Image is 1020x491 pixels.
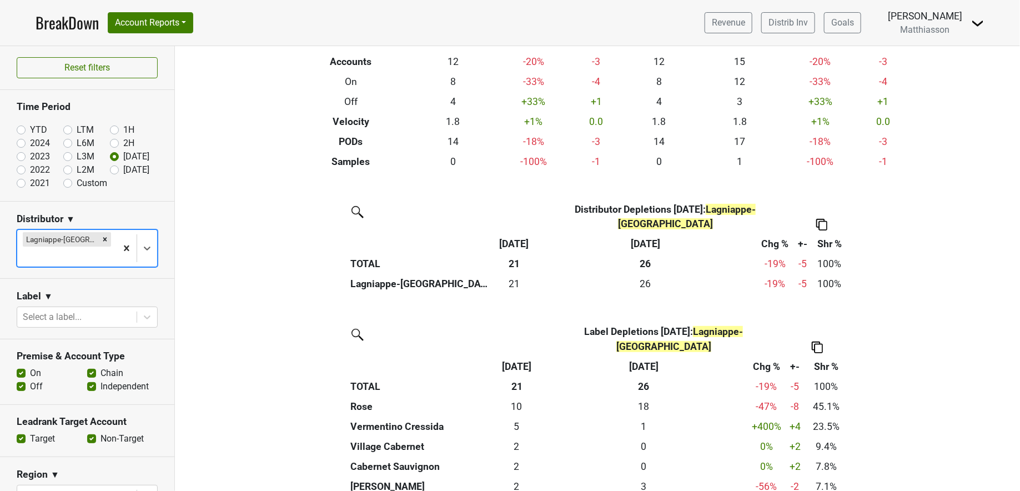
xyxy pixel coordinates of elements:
span: ▼ [66,213,75,226]
a: Goals [824,12,861,33]
h3: Distributor [17,213,63,225]
label: Non-Target [101,432,144,445]
td: +1 [574,92,619,112]
img: Copy to clipboard [812,342,823,353]
th: Jul '25: activate to sort column ascending [493,357,541,377]
span: -5 [798,258,807,269]
span: Matthiasson [901,24,950,35]
td: 17 [700,132,780,152]
td: -4 [861,72,906,92]
div: +2 [789,439,801,454]
label: L3M [77,150,94,163]
label: Independent [101,380,149,393]
span: -19% [765,258,786,269]
img: filter [348,202,365,220]
div: 18 [544,399,744,414]
th: Off [289,92,413,112]
td: -100 % [780,152,861,172]
td: -100 % [494,152,574,172]
div: 0 [544,459,744,474]
h3: Region [17,469,48,480]
td: 14 [619,132,699,152]
th: 18.000 [541,397,746,417]
h3: Label [17,290,41,302]
th: Accounts [289,52,413,72]
a: Revenue [705,12,752,33]
td: -18 % [780,132,861,152]
button: Reset filters [17,57,158,78]
th: Jul '24: activate to sort column ascending [541,357,746,377]
span: ▼ [44,290,53,303]
th: 21 [493,254,536,274]
th: Village Cabernet [348,437,493,457]
td: 12 [413,52,493,72]
th: 0 [541,457,746,477]
label: 2023 [30,150,50,163]
th: 1.000 [541,417,746,437]
div: Lagniappe-[GEOGRAPHIC_DATA] [23,232,99,247]
td: 9.4% [804,437,848,457]
th: 26.250 [536,274,755,294]
td: 15 [700,52,780,72]
th: Lagniappe-[GEOGRAPHIC_DATA] [348,274,493,294]
div: 26 [539,277,753,291]
td: 21.25 [493,274,536,294]
td: 0.0 [574,112,619,132]
label: L6M [77,137,94,150]
h3: Premise & Account Type [17,350,158,362]
img: filter [348,325,365,343]
td: -33 % [780,72,861,92]
label: [DATE] [123,163,149,177]
td: 1.8 [619,112,699,132]
div: Remove Lagniappe-IL [99,232,111,247]
td: +33 % [780,92,861,112]
label: [DATE] [123,150,149,163]
td: -20 % [780,52,861,72]
td: +33 % [494,92,574,112]
img: Dropdown Menu [971,17,984,30]
td: -47 % [746,397,786,417]
label: Custom [77,177,107,190]
a: BreakDown [36,11,99,34]
td: -3 [574,132,619,152]
th: Jul '24: activate to sort column ascending [536,234,755,254]
th: Chg %: activate to sort column ascending [746,357,786,377]
td: -20 % [494,52,574,72]
label: Chain [101,367,123,380]
td: -3 [861,132,906,152]
label: YTD [30,123,47,137]
th: TOTAL [348,254,493,274]
td: -18 % [494,132,574,152]
th: +-: activate to sort column ascending [786,357,804,377]
td: 1.667 [493,457,541,477]
th: Shr %: activate to sort column ascending [804,357,848,377]
td: -33 % [494,72,574,92]
span: Lagniappe-[GEOGRAPHIC_DATA] [616,326,743,352]
td: 9.583 [493,397,541,417]
label: On [30,367,41,380]
th: 0 [541,437,746,457]
td: 1 [700,152,780,172]
td: 12 [700,72,780,92]
td: 100% [804,377,848,397]
td: +1 % [780,112,861,132]
a: Distrib Inv [761,12,815,33]
div: 2 [495,439,539,454]
th: 26 [541,377,746,397]
label: 1H [123,123,134,137]
div: -8 [789,399,801,414]
label: Target [30,432,55,445]
label: LTM [77,123,94,137]
div: +4 [789,419,801,434]
td: -5 [786,377,804,397]
td: 100% [811,274,848,294]
td: 4 [413,92,493,112]
th: 21 [493,377,541,397]
label: Off [30,380,43,393]
th: &nbsp;: activate to sort column ascending [348,357,493,377]
label: 2022 [30,163,50,177]
th: Chg %: activate to sort column ascending [755,234,795,254]
label: L2M [77,163,94,177]
td: +1 [861,92,906,112]
td: 1.8 [700,112,780,132]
